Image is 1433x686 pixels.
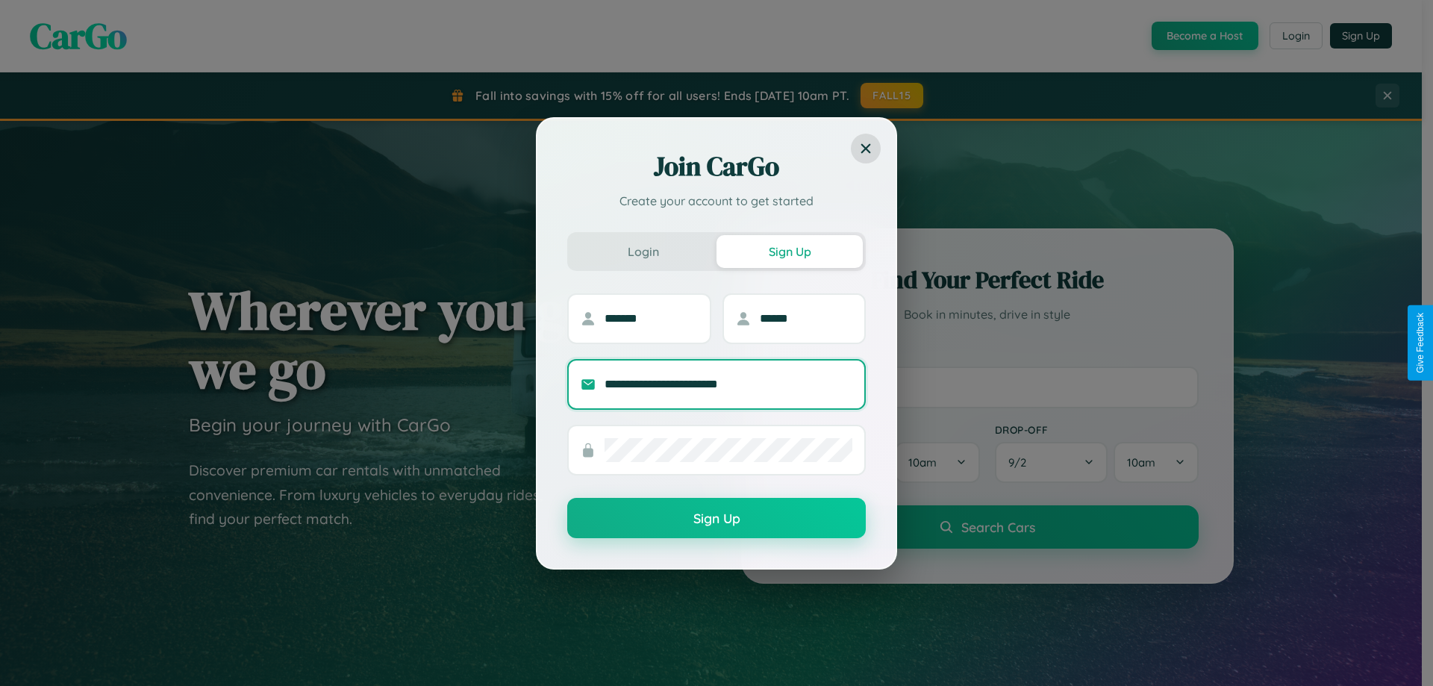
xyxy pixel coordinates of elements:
div: Give Feedback [1415,313,1426,373]
h2: Join CarGo [567,149,866,184]
button: Login [570,235,716,268]
p: Create your account to get started [567,192,866,210]
button: Sign Up [716,235,863,268]
button: Sign Up [567,498,866,538]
